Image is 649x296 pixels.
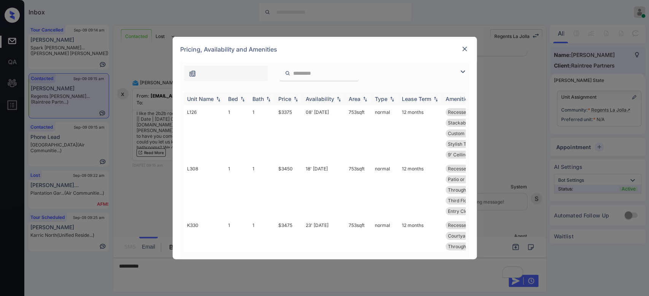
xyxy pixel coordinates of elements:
td: $3450 [275,162,303,218]
td: 1 [225,105,249,162]
img: icon-zuma [189,70,196,77]
td: $3375 [275,105,303,162]
span: Recessed Ceilin... [448,166,486,172]
img: sorting [432,96,440,102]
div: Unit Name [187,96,214,102]
img: sorting [265,96,272,102]
td: 1 [249,218,275,275]
div: Pricing, Availability and Amenities [173,37,477,62]
span: Courtyard View [448,233,482,239]
div: Amenities [446,96,471,102]
span: Patio or Balcon... [448,176,484,182]
td: normal [372,162,399,218]
span: Recessed Ceilin... [448,109,486,115]
td: 12 months [399,162,443,218]
td: L126 [184,105,225,162]
div: Bed [228,96,238,102]
td: 1 [249,105,275,162]
td: 753 sqft [346,162,372,218]
span: Stackable Washe... [448,120,489,126]
td: $3475 [275,218,303,275]
span: Throughout Plan... [448,244,487,249]
span: Entry Closet [448,208,474,214]
td: L308 [184,162,225,218]
td: 12 months [399,105,443,162]
img: sorting [239,96,246,102]
td: normal [372,105,399,162]
td: 18' [DATE] [303,162,346,218]
span: Third Floor [448,198,471,203]
div: Area [349,96,360,102]
div: Availability [306,96,334,102]
td: K330 [184,218,225,275]
div: Type [375,96,387,102]
div: Bath [252,96,264,102]
span: Stylish Tile Ba... [448,141,482,147]
td: 12 months [399,218,443,275]
img: sorting [335,96,343,102]
td: normal [372,218,399,275]
img: close [461,45,468,53]
td: 1 [225,162,249,218]
td: 08' [DATE] [303,105,346,162]
img: sorting [361,96,369,102]
span: Custom Cabinets [448,131,485,136]
td: 23' [DATE] [303,218,346,275]
img: icon-zuma [285,70,290,77]
div: Lease Term [402,96,431,102]
div: Price [278,96,291,102]
td: 1 [225,218,249,275]
span: Throughout Plan... [448,187,487,193]
img: sorting [214,96,222,102]
img: sorting [388,96,396,102]
td: 753 sqft [346,105,372,162]
td: 1 [249,162,275,218]
span: Recessed Ceilin... [448,222,486,228]
img: icon-zuma [458,67,467,76]
img: sorting [292,96,300,102]
span: 9' Ceilings [448,152,470,157]
td: 753 sqft [346,218,372,275]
